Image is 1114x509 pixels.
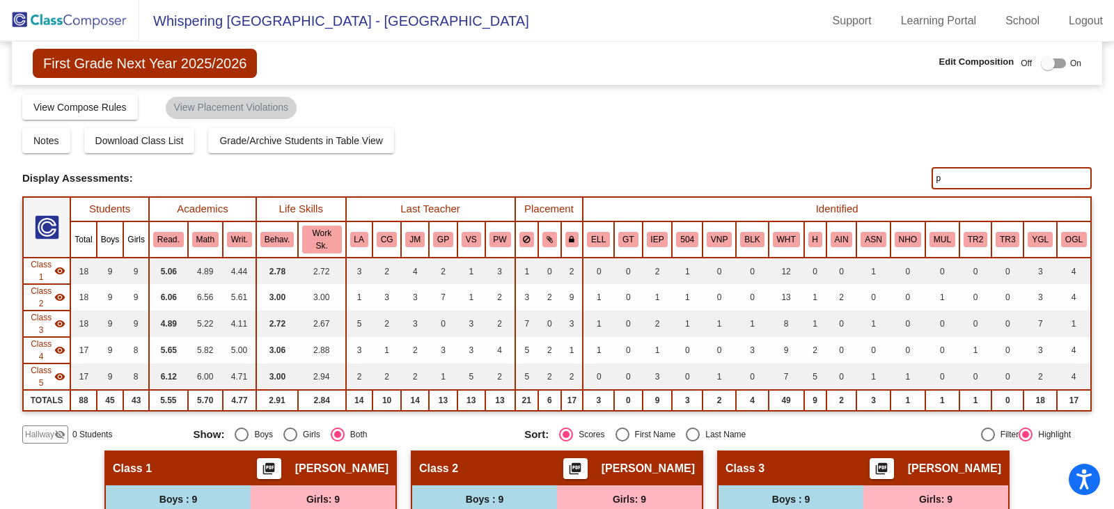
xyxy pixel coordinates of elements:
td: 1 [346,284,372,311]
td: 1 [457,284,485,311]
span: Off [1021,57,1032,70]
td: 45 [97,390,124,411]
span: Notes [33,135,59,146]
td: 9 [97,363,124,390]
td: 8 [769,311,804,337]
td: 4 [1057,363,1091,390]
td: 4.89 [149,311,188,337]
td: 2 [1023,363,1057,390]
td: 5.00 [223,337,256,363]
td: 0 [703,337,736,363]
td: 4.89 [188,258,223,284]
td: 18 [1023,390,1057,411]
td: 0 [672,337,703,363]
button: YGL [1028,232,1053,247]
mat-icon: visibility [54,318,65,329]
td: 1 [643,284,673,311]
td: 1 [804,311,826,337]
td: 2 [429,258,457,284]
td: 4 [1057,284,1091,311]
td: 2 [826,284,857,311]
td: 7 [515,311,539,337]
td: 0 [826,311,857,337]
td: 1 [643,337,673,363]
td: 5.82 [188,337,223,363]
td: 10 [372,390,402,411]
td: 5.65 [149,337,188,363]
th: American Indian/Alaskan Native [826,221,857,258]
td: 1 [372,337,402,363]
th: Last Teacher [346,197,515,221]
td: 0 [672,363,703,390]
td: 3 [583,390,614,411]
td: 5.61 [223,284,256,311]
td: 1 [703,311,736,337]
th: Boys [97,221,124,258]
td: 0 [583,363,614,390]
td: 18 [70,258,96,284]
td: 3 [346,258,372,284]
button: GP [433,232,453,247]
td: 4.11 [223,311,256,337]
span: View Compose Rules [33,102,127,113]
td: 9 [123,258,149,284]
button: LA [350,232,368,247]
td: 12 [769,258,804,284]
td: 3 [1023,258,1057,284]
td: 18 [70,311,96,337]
td: 0 [991,284,1023,311]
input: Search... [932,167,1092,189]
td: 2 [804,337,826,363]
td: 43 [123,390,149,411]
th: Keep with teacher [561,221,583,258]
td: 1 [959,390,991,411]
td: 7 [429,284,457,311]
td: 0 [804,258,826,284]
td: 1 [856,311,890,337]
td: 6 [538,390,561,411]
button: ELL [587,232,610,247]
td: 0 [703,258,736,284]
td: 4 [485,337,515,363]
td: 4 [1057,337,1091,363]
td: 0 [991,363,1023,390]
td: 2.72 [298,258,346,284]
td: 5.22 [188,311,223,337]
td: 17 [561,390,583,411]
td: 9 [123,311,149,337]
th: Individualized Education Plan [643,221,673,258]
td: 5.70 [188,390,223,411]
mat-icon: visibility [54,371,65,382]
span: Grade/Archive Students in Table View [219,135,383,146]
td: 88 [70,390,96,411]
td: 1 [672,311,703,337]
td: 0 [959,284,991,311]
mat-icon: visibility [54,292,65,303]
td: 0 [891,311,925,337]
td: 3 [856,390,890,411]
td: 1 [672,258,703,284]
td: Andrea Howell - No Class Name [23,363,70,390]
button: CG [377,232,398,247]
td: 1 [856,258,890,284]
td: 1 [583,337,614,363]
td: 1 [583,284,614,311]
th: Older K [1057,221,1091,258]
th: Placement [515,197,583,221]
td: 5 [515,337,539,363]
td: Ava Cassatta - No Class Name [23,258,70,284]
button: WHT [773,232,800,247]
td: 9 [97,311,124,337]
td: 2 [538,284,561,311]
span: Edit Composition [939,55,1014,69]
td: 0 [614,337,642,363]
td: 0 [614,390,642,411]
th: Black [736,221,768,258]
td: 14 [346,390,372,411]
td: 2 [703,390,736,411]
td: 0 [614,363,642,390]
th: Keep with students [538,221,561,258]
td: 0 [891,337,925,363]
th: Lisette Andreani [346,221,372,258]
td: 0 [991,337,1023,363]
